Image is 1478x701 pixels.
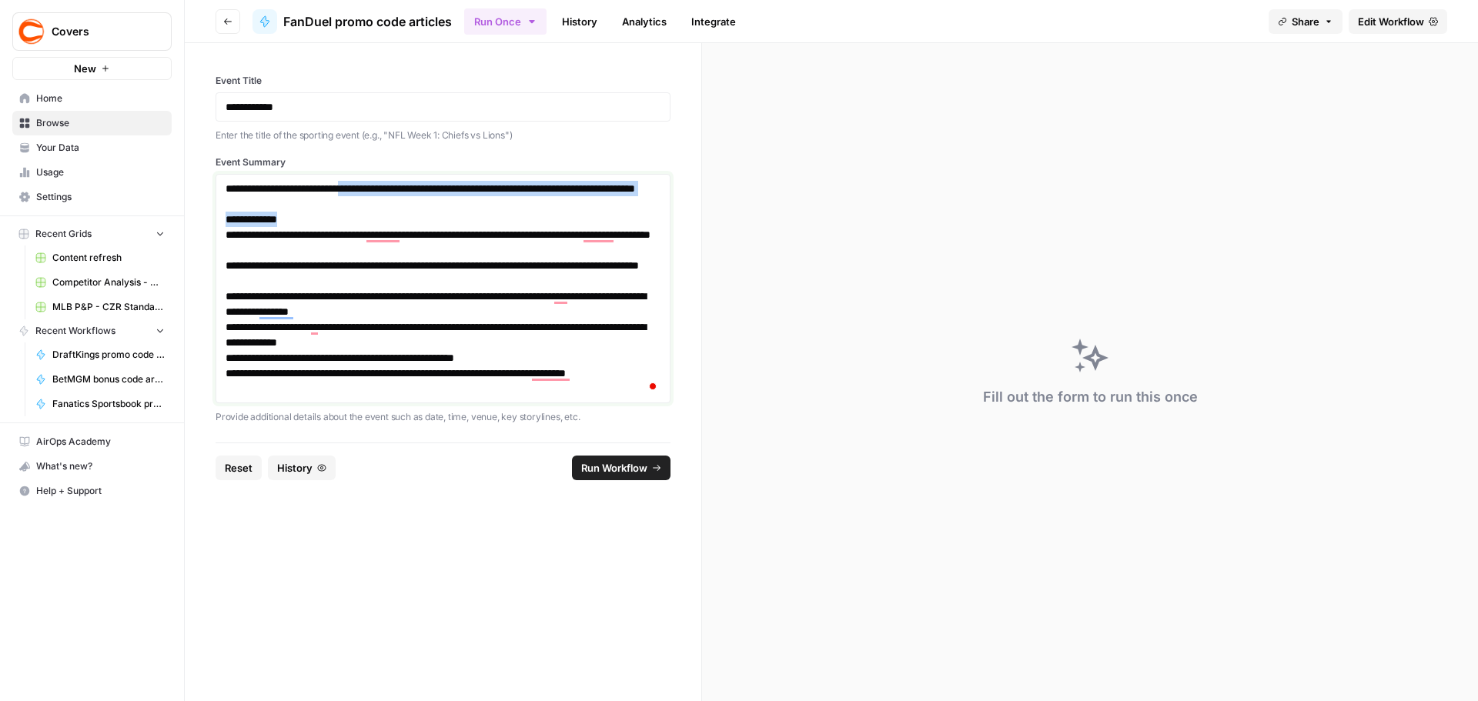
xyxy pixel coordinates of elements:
button: Workspace: Covers [12,12,172,51]
div: What's new? [13,455,171,478]
span: New [74,61,96,76]
label: Event Title [216,74,670,88]
button: Share [1269,9,1343,34]
a: Settings [12,185,172,209]
label: Event Summary [216,155,670,169]
button: What's new? [12,454,172,479]
img: Covers Logo [18,18,45,45]
span: AirOps Academy [36,435,165,449]
span: Competitor Analysis - URL Specific Grid [52,275,165,289]
span: MLB P&P - CZR Standard (Production) Grid (5) [52,300,165,314]
span: Reset [225,460,252,476]
a: Browse [12,111,172,135]
span: Recent Workflows [35,324,115,338]
span: BetMGM bonus code articles [52,372,165,386]
span: Recent Grids [35,227,92,241]
a: Usage [12,160,172,185]
span: Browse [36,116,165,130]
a: Analytics [613,9,676,34]
a: History [553,9,607,34]
span: History [277,460,313,476]
a: AirOps Academy [12,429,172,454]
a: Edit Workflow [1349,9,1447,34]
a: Your Data [12,135,172,160]
span: Share [1292,14,1319,29]
a: Home [12,86,172,111]
span: Fanatics Sportsbook promo articles [52,397,165,411]
p: Enter the title of the sporting event (e.g., "NFL Week 1: Chiefs vs Lions") [216,128,670,143]
span: Content refresh [52,251,165,265]
button: Recent Workflows [12,319,172,342]
a: Competitor Analysis - URL Specific Grid [28,270,172,295]
span: Run Workflow [581,460,647,476]
button: Run Once [464,8,547,35]
a: BetMGM bonus code articles [28,367,172,392]
button: Reset [216,456,262,480]
button: History [268,456,336,480]
a: DraftKings promo code articles [28,342,172,367]
a: FanDuel promo code articles [252,9,452,34]
a: Integrate [682,9,745,34]
a: Fanatics Sportsbook promo articles [28,392,172,416]
button: Recent Grids [12,222,172,245]
span: Settings [36,190,165,204]
span: FanDuel promo code articles [283,12,452,31]
div: Fill out the form to run this once [983,386,1198,408]
p: Provide additional details about the event such as date, time, venue, key storylines, etc. [216,409,670,425]
span: DraftKings promo code articles [52,348,165,362]
button: Run Workflow [572,456,670,480]
span: Your Data [36,141,165,155]
span: Help + Support [36,484,165,498]
a: Content refresh [28,245,172,270]
button: New [12,57,172,80]
button: Help + Support [12,479,172,503]
div: To enrich screen reader interactions, please activate Accessibility in Grammarly extension settings [226,181,660,396]
span: Edit Workflow [1358,14,1424,29]
span: Home [36,92,165,105]
span: Usage [36,165,165,179]
a: MLB P&P - CZR Standard (Production) Grid (5) [28,295,172,319]
span: Covers [52,24,145,39]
